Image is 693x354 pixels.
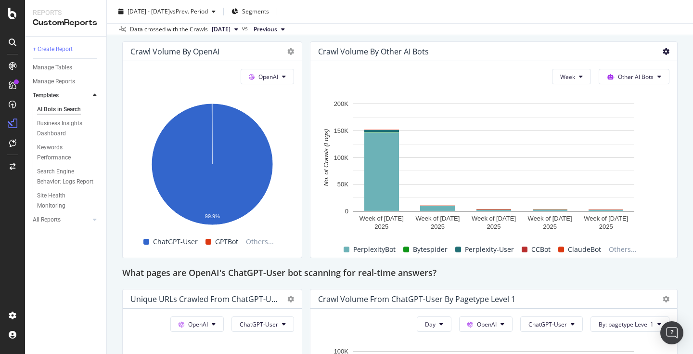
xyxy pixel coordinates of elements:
[37,191,91,211] div: Site Health Monitoring
[37,105,81,115] div: AI Bots in Search
[130,294,278,304] div: Unique URLs Crawled from ChatGPT-User
[37,118,92,139] div: Business Insights Dashboard
[568,244,601,255] span: ClaudeBot
[33,63,100,73] a: Manage Tables
[334,100,349,107] text: 200K
[215,236,238,248] span: GPTBot
[240,320,278,328] span: ChatGPT-User
[318,47,429,56] div: Crawl Volume by Other AI Bots
[310,41,678,258] div: Crawl Volume by Other AI BotsWeekOther AI BotsA chart.PerplexityBotBytespiderPerplexity-UserCCBot...
[188,320,208,328] span: OpenAI
[33,215,61,225] div: All Reports
[33,91,90,101] a: Templates
[241,69,294,84] button: OpenAI
[37,143,91,163] div: Keywords Performance
[552,69,591,84] button: Week
[208,24,242,35] button: [DATE]
[37,105,100,115] a: AI Bots in Search
[605,244,641,255] span: Others...
[37,118,100,139] a: Business Insights Dashboard
[205,214,220,220] text: 99.9%
[431,223,445,230] text: 2025
[465,244,514,255] span: Perplexity-User
[33,77,75,87] div: Manage Reports
[318,99,669,234] svg: A chart.
[318,294,515,304] div: Crawl Volume from ChatGPT-User by pagetype Level 1
[33,44,100,54] a: + Create Report
[122,266,678,281] div: What pages are OpenAI's ChatGPT-User bot scanning for real-time answers?
[37,167,94,187] div: Search Engine Behavior: Logs Report
[599,223,613,230] text: 2025
[487,223,501,230] text: 2025
[560,73,575,81] span: Week
[242,7,269,15] span: Segments
[599,320,654,328] span: By: pagetype Level 1
[37,143,100,163] a: Keywords Performance
[618,73,654,81] span: Other AI Bots
[543,223,557,230] text: 2025
[258,73,278,81] span: OpenAI
[130,99,294,234] svg: A chart.
[334,127,349,134] text: 150K
[415,215,460,222] text: Week of [DATE]
[477,320,497,328] span: OpenAI
[122,41,302,258] div: Crawl Volume by OpenAIOpenAIA chart.ChatGPT-UserGPTBotOthers...
[128,7,170,15] span: [DATE] - [DATE]
[599,69,669,84] button: Other AI Bots
[528,215,572,222] text: Week of [DATE]
[520,316,583,332] button: ChatGPT-User
[425,320,436,328] span: Day
[528,320,567,328] span: ChatGPT-User
[254,25,277,34] span: Previous
[345,208,348,215] text: 0
[359,215,404,222] text: Week of [DATE]
[459,316,513,332] button: OpenAI
[170,316,224,332] button: OpenAI
[33,63,72,73] div: Manage Tables
[337,181,348,188] text: 50K
[334,154,349,161] text: 100K
[33,77,100,87] a: Manage Reports
[590,316,669,332] button: By: pagetype Level 1
[37,191,100,211] a: Site Health Monitoring
[374,223,388,230] text: 2025
[472,215,516,222] text: Week of [DATE]
[130,47,219,56] div: Crawl Volume by OpenAI
[33,17,99,28] div: CustomReports
[130,25,208,34] div: Data crossed with the Crawls
[153,236,198,248] span: ChatGPT-User
[122,266,436,281] h2: What pages are OpenAI's ChatGPT-User bot scanning for real-time answers?
[250,24,289,35] button: Previous
[33,44,73,54] div: + Create Report
[33,91,59,101] div: Templates
[33,8,99,17] div: Reports
[212,25,231,34] span: 2025 Sep. 2nd
[231,316,294,332] button: ChatGPT-User
[242,236,278,248] span: Others...
[584,215,628,222] text: Week of [DATE]
[353,244,396,255] span: PerplexityBot
[531,244,551,255] span: CCBot
[413,244,448,255] span: Bytespider
[228,4,273,19] button: Segments
[115,4,219,19] button: [DATE] - [DATE]vsPrev. Period
[33,215,90,225] a: All Reports
[242,24,250,33] span: vs
[37,167,100,187] a: Search Engine Behavior: Logs Report
[322,129,330,186] text: No. of Crawls (Logs)
[170,7,208,15] span: vs Prev. Period
[417,316,451,332] button: Day
[660,321,683,344] div: Open Intercom Messenger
